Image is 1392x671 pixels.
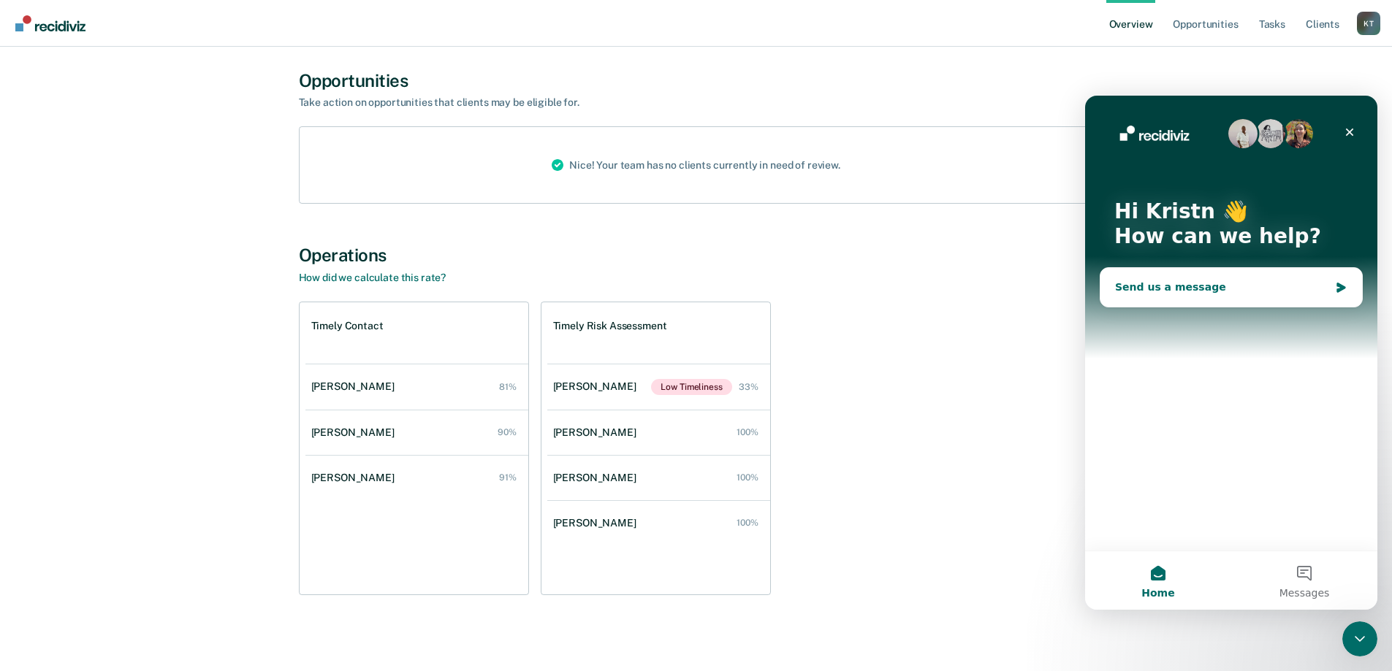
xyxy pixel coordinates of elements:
[737,518,758,528] div: 100%
[299,70,1094,91] div: Opportunities
[311,426,400,439] div: [PERSON_NAME]
[305,366,528,407] a: [PERSON_NAME] 81%
[547,457,770,499] a: [PERSON_NAME] 100%
[547,502,770,544] a: [PERSON_NAME] 100%
[553,320,667,332] h1: Timely Risk Assessment
[15,15,85,31] img: Recidiviz
[739,382,758,392] div: 33%
[553,517,642,529] div: [PERSON_NAME]
[737,472,758,483] div: 100%
[553,472,642,484] div: [PERSON_NAME]
[305,412,528,453] a: [PERSON_NAME] 90%
[547,364,770,410] a: [PERSON_NAME]Low Timeliness 33%
[540,127,852,203] div: Nice! Your team has no clients currently in need of review.
[553,426,642,439] div: [PERSON_NAME]
[311,320,384,332] h1: Timely Contact
[499,382,517,392] div: 81%
[299,272,446,283] a: How did we calculate this rate?
[305,457,528,499] a: [PERSON_NAME] 91%
[651,379,731,395] span: Low Timeliness
[553,380,642,393] div: [PERSON_NAME]
[547,412,770,453] a: [PERSON_NAME] 100%
[1085,96,1377,610] iframe: Intercom live chat
[737,427,758,437] div: 100%
[311,380,400,393] div: [PERSON_NAME]
[499,472,517,483] div: 91%
[299,96,810,109] div: Take action on opportunities that clients may be eligible for.
[1357,12,1380,35] div: K T
[299,245,1094,266] div: Operations
[498,427,517,437] div: 90%
[1342,621,1377,656] iframe: Intercom live chat
[1357,12,1380,35] button: Profile dropdown button
[311,472,400,484] div: [PERSON_NAME]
